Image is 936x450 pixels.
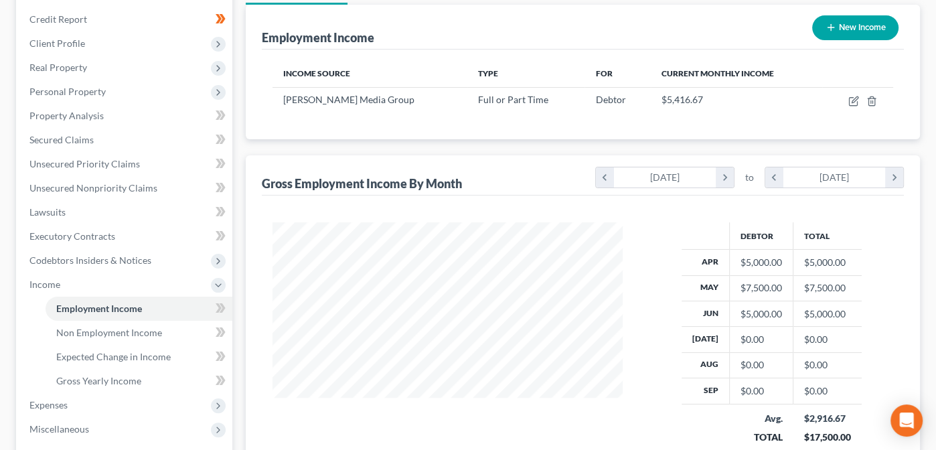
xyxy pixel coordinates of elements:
span: Property Analysis [29,110,104,121]
a: Non Employment Income [46,321,232,345]
span: Debtor [595,94,625,105]
span: Gross Yearly Income [56,375,141,386]
a: Executory Contracts [19,224,232,248]
div: Gross Employment Income By Month [262,175,462,192]
span: Full or Part Time [478,94,548,105]
td: $7,500.00 [793,275,862,301]
i: chevron_left [596,167,614,187]
a: Credit Report [19,7,232,31]
div: $0.00 [740,333,782,346]
a: Lawsuits [19,200,232,224]
a: Property Analysis [19,104,232,128]
span: Type [478,68,498,78]
a: Gross Yearly Income [46,369,232,393]
td: $0.00 [793,378,862,404]
th: Aug [682,352,730,378]
div: $0.00 [740,358,782,372]
span: Employment Income [56,303,142,314]
span: Credit Report [29,13,87,25]
td: $0.00 [793,327,862,352]
div: $0.00 [740,384,782,398]
div: TOTAL [740,431,783,444]
th: Apr [682,250,730,275]
span: Non Employment Income [56,327,162,338]
td: $5,000.00 [793,301,862,326]
a: Expected Change in Income [46,345,232,369]
td: $5,000.00 [793,250,862,275]
th: Total [793,222,862,249]
div: $5,000.00 [740,256,782,269]
a: Employment Income [46,297,232,321]
span: Expenses [29,399,68,410]
button: New Income [812,15,899,40]
span: Client Profile [29,37,85,49]
span: Personal Property [29,86,106,97]
span: Real Property [29,62,87,73]
span: Income Source [283,68,350,78]
div: $5,000.00 [740,307,782,321]
span: Secured Claims [29,134,94,145]
th: Jun [682,301,730,326]
div: [DATE] [614,167,716,187]
th: May [682,275,730,301]
div: $17,500.00 [804,431,851,444]
span: Current Monthly Income [661,68,774,78]
div: [DATE] [783,167,886,187]
span: Miscellaneous [29,423,89,435]
th: [DATE] [682,327,730,352]
span: Unsecured Nonpriority Claims [29,182,157,194]
span: For [595,68,612,78]
i: chevron_right [885,167,903,187]
td: $0.00 [793,352,862,378]
i: chevron_left [765,167,783,187]
span: Unsecured Priority Claims [29,158,140,169]
a: Unsecured Priority Claims [19,152,232,176]
div: $7,500.00 [740,281,782,295]
i: chevron_right [716,167,734,187]
span: $5,416.67 [661,94,703,105]
span: Executory Contracts [29,230,115,242]
div: Employment Income [262,29,374,46]
div: Avg. [740,412,783,425]
th: Debtor [730,222,793,249]
div: $2,916.67 [804,412,851,425]
span: Expected Change in Income [56,351,171,362]
span: Lawsuits [29,206,66,218]
span: Income [29,279,60,290]
a: Secured Claims [19,128,232,152]
span: Codebtors Insiders & Notices [29,254,151,266]
span: to [745,171,754,184]
div: Open Intercom Messenger [890,404,923,437]
span: [PERSON_NAME] Media Group [283,94,414,105]
th: Sep [682,378,730,404]
a: Unsecured Nonpriority Claims [19,176,232,200]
